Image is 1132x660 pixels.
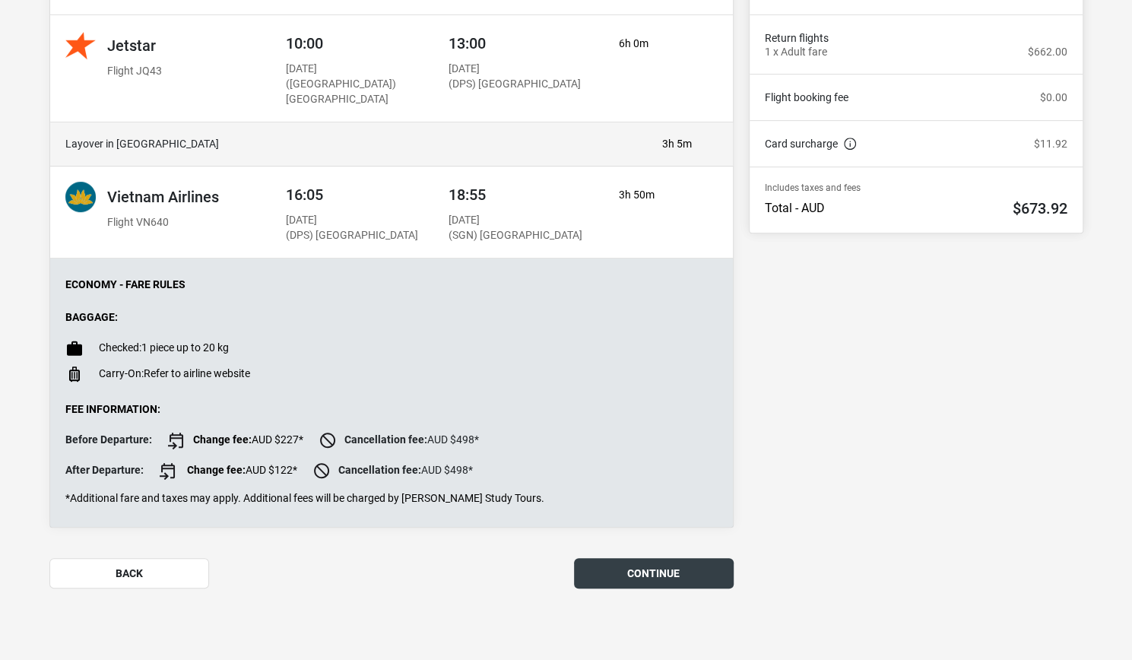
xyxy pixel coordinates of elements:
[65,433,152,446] strong: Before Departure:
[449,228,582,243] p: (SGN) [GEOGRAPHIC_DATA]
[286,62,426,77] p: [DATE]
[319,431,479,449] span: AUD $498*
[619,36,692,52] p: 6h 0m
[286,34,323,52] span: 10:00
[286,213,418,228] p: [DATE]
[99,341,141,354] span: Checked:
[65,182,96,212] img: Vietnam Airlines
[193,433,252,445] strong: Change fee:
[65,492,718,505] p: *Additional fare and taxes may apply. Additional fees will be charged by [PERSON_NAME] Study Tours.
[286,77,426,106] p: ([GEOGRAPHIC_DATA]) [GEOGRAPHIC_DATA]
[107,64,162,79] p: Flight JQ43
[1034,138,1067,151] p: $11.92
[765,182,1067,193] p: Includes taxes and fees
[107,215,219,230] p: Flight VN640
[449,77,581,92] p: (DPS) [GEOGRAPHIC_DATA]
[662,138,692,151] p: 3h 5m
[99,367,250,380] p: Refer to airline website
[65,403,160,415] strong: Fee Information:
[765,30,1067,46] span: Return flights
[99,341,229,354] p: 1 piece up to 20 kg
[65,311,118,323] strong: Baggage:
[187,463,246,475] strong: Change fee:
[449,186,486,204] span: 18:55
[65,30,96,61] img: Jetstar
[107,36,162,55] h2: Jetstar
[449,62,581,77] p: [DATE]
[49,558,209,589] button: back
[449,34,486,52] span: 13:00
[312,462,473,480] span: AUD $498*
[765,90,848,105] a: Flight booking fee
[344,433,427,445] strong: Cancellation fee:
[65,138,647,151] h4: Layover in [GEOGRAPHIC_DATA]
[286,186,323,204] span: 16:05
[1028,46,1067,59] p: $662.00
[765,136,856,151] a: Card surcharge
[1013,199,1067,217] h2: $673.92
[286,228,418,243] p: (DPS) [GEOGRAPHIC_DATA]
[107,188,219,206] h2: Vietnam Airlines
[99,367,144,379] span: Carry-On:
[1040,91,1067,104] p: $0.00
[65,278,718,291] p: Economy - Fare Rules
[574,558,734,589] button: continue
[619,188,692,203] p: 3h 50m
[765,201,825,216] p: Total - AUD
[159,462,297,480] span: AUD $122*
[765,46,827,59] p: 1 x Adult fare
[65,464,144,476] strong: After Departure:
[449,213,582,228] p: [DATE]
[338,463,421,475] strong: Cancellation fee:
[167,431,303,449] span: AUD $227*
